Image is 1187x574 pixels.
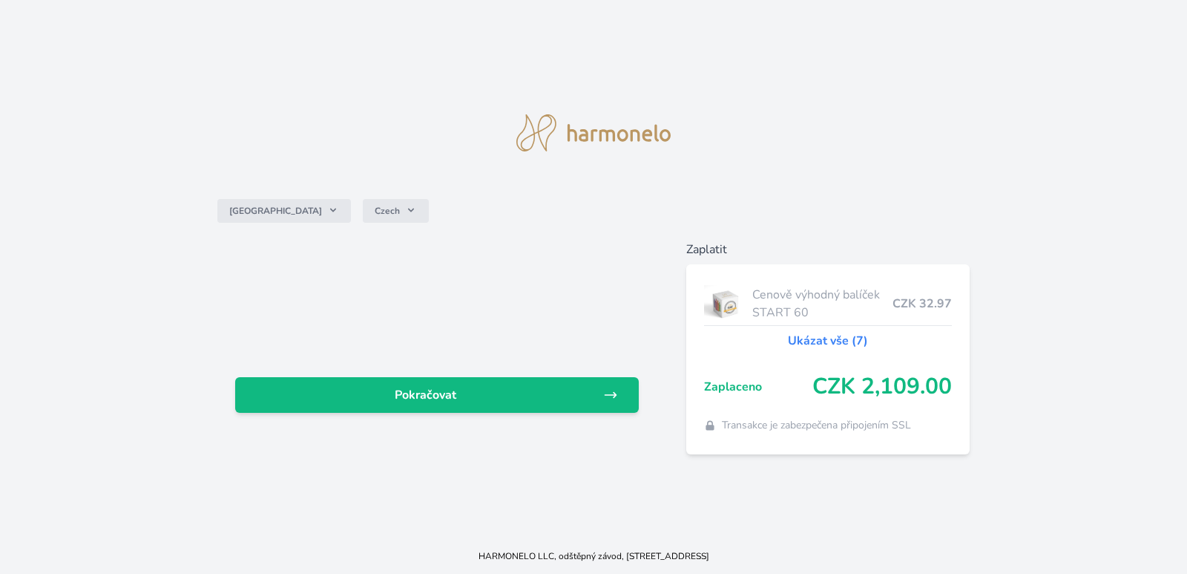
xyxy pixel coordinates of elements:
[788,332,868,350] a: Ukázat vše (7)
[247,386,603,404] span: Pokračovat
[752,286,892,322] span: Cenově výhodný balíček START 60
[704,378,812,396] span: Zaplaceno
[892,295,952,313] span: CZK 32.97
[375,205,400,217] span: Czech
[686,241,969,258] h6: Zaplatit
[812,374,952,400] span: CZK 2,109.00
[704,285,746,322] img: start.jpg
[516,114,671,151] img: logo.svg
[229,205,322,217] span: [GEOGRAPHIC_DATA]
[235,377,639,413] a: Pokračovat
[363,199,429,223] button: Czech
[217,199,351,223] button: [GEOGRAPHIC_DATA]
[722,418,911,433] span: Transakce je zabezpečena připojením SSL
